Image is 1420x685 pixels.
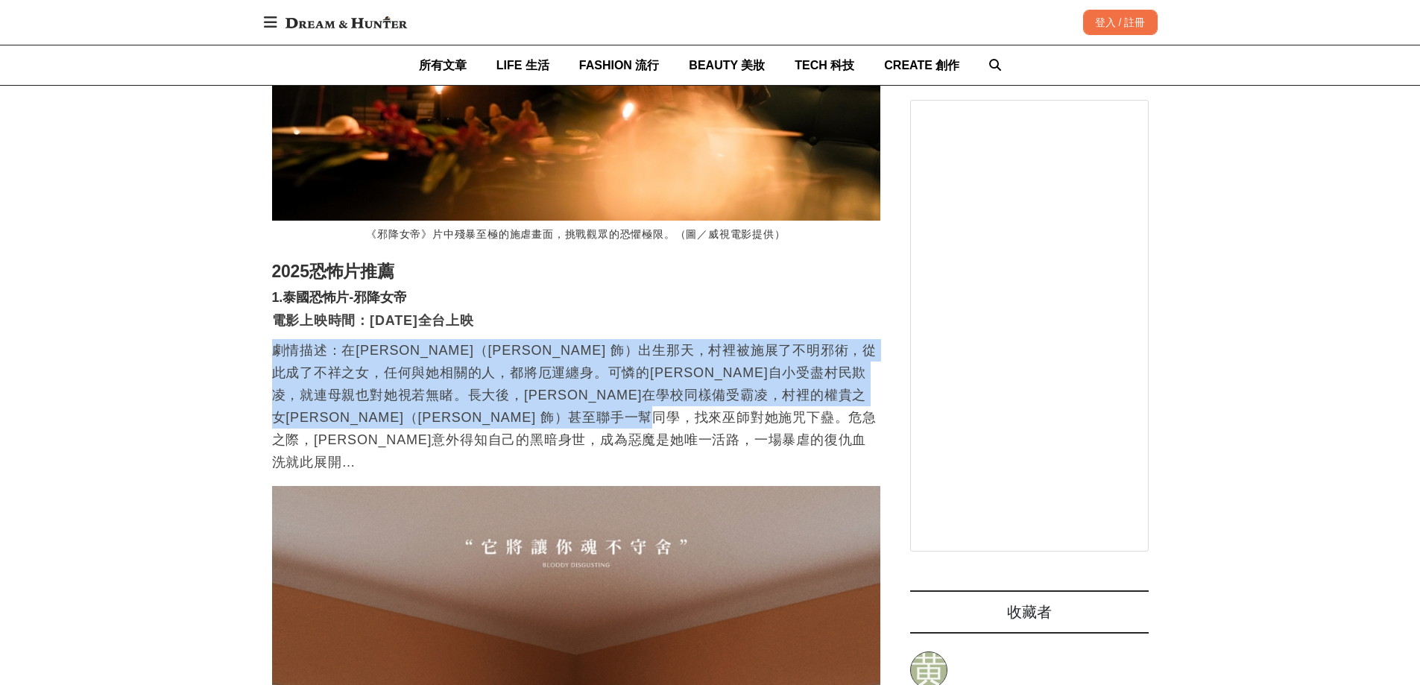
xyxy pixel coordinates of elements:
span: FASHION 流行 [579,59,660,72]
span: BEAUTY 美妝 [689,59,765,72]
a: LIFE 生活 [496,45,549,85]
img: Dream & Hunter [278,9,414,36]
span: 所有文章 [419,59,467,72]
p: 劇情描述：在[PERSON_NAME]（[PERSON_NAME] 飾）出生那天，村裡被施展了不明邪術，從此成了不祥之女，任何與她相關的人，都將厄運纏身。可憐的[PERSON_NAME]自小受盡... [272,339,880,473]
a: CREATE 創作 [884,45,959,85]
a: BEAUTY 美妝 [689,45,765,85]
span: LIFE 生活 [496,59,549,72]
div: 登入 / 註冊 [1083,10,1158,35]
a: 所有文章 [419,45,467,85]
a: FASHION 流行 [579,45,660,85]
h2: 2025恐怖片推薦 [272,262,880,282]
span: CREATE 創作 [884,59,959,72]
figcaption: 《邪降女帝》片中殘暴至極的施虐畫面，挑戰觀眾的恐懼極限。（圖／威視電影提供） [272,221,880,250]
span: 收藏者 [1007,604,1052,620]
span: TECH 科技 [795,59,854,72]
strong: 電影上映時間：[DATE]全台上映 [272,313,474,328]
h3: 1.泰國恐怖片-邪降女帝 [272,290,880,306]
a: TECH 科技 [795,45,854,85]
